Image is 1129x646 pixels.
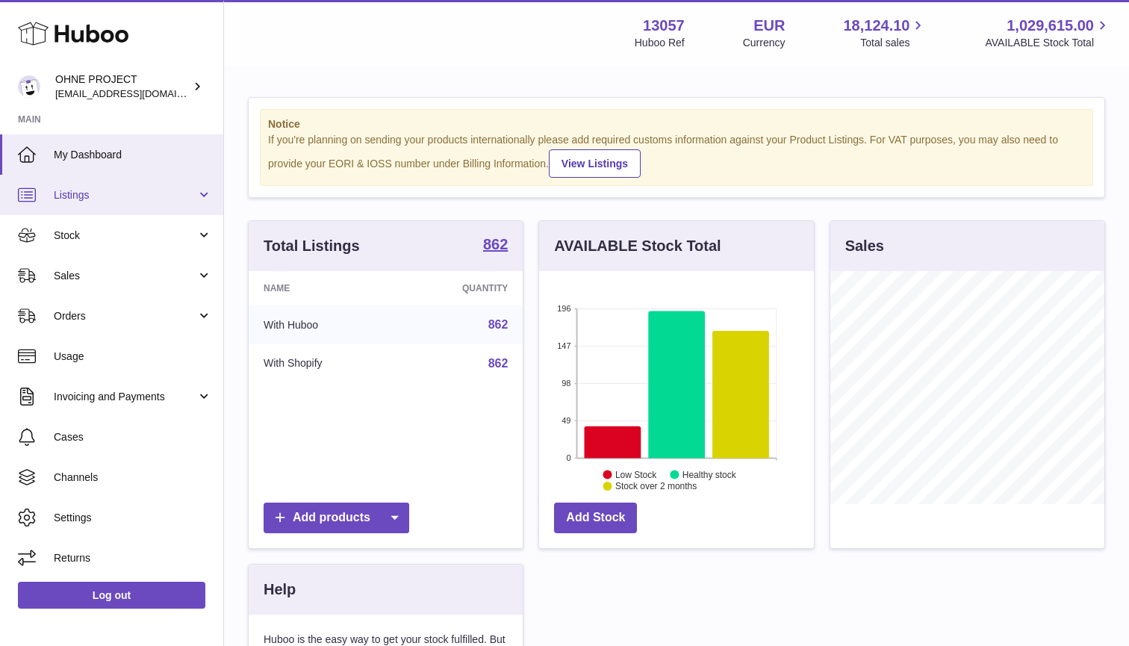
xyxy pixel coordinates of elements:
[549,149,641,178] a: View Listings
[743,36,786,50] div: Currency
[488,357,508,370] a: 862
[249,305,396,344] td: With Huboo
[483,237,508,252] strong: 862
[264,236,360,256] h3: Total Listings
[1007,16,1094,36] span: 1,029,615.00
[843,16,909,36] span: 18,124.10
[843,16,927,50] a: 18,124.10 Total sales
[54,309,196,323] span: Orders
[54,350,212,364] span: Usage
[264,503,409,533] a: Add products
[54,148,212,162] span: My Dashboard
[753,16,785,36] strong: EUR
[18,582,205,609] a: Log out
[615,469,657,479] text: Low Stock
[682,469,737,479] text: Healthy stock
[845,236,884,256] h3: Sales
[554,503,637,533] a: Add Stock
[483,237,508,255] a: 862
[55,87,220,99] span: [EMAIL_ADDRESS][DOMAIN_NAME]
[264,580,296,600] h3: Help
[54,188,196,202] span: Listings
[249,344,396,383] td: With Shopify
[55,72,190,101] div: OHNE PROJECT
[54,470,212,485] span: Channels
[557,341,570,350] text: 147
[562,379,571,388] text: 98
[615,481,697,491] text: Stock over 2 months
[635,36,685,50] div: Huboo Ref
[488,318,508,331] a: 862
[985,16,1111,50] a: 1,029,615.00 AVAILABLE Stock Total
[54,229,196,243] span: Stock
[554,236,721,256] h3: AVAILABLE Stock Total
[249,271,396,305] th: Name
[557,304,570,313] text: 196
[18,75,40,98] img: support@ohneproject.com
[54,390,196,404] span: Invoicing and Payments
[54,551,212,565] span: Returns
[54,430,212,444] span: Cases
[268,133,1085,178] div: If you're planning on sending your products internationally please add required customs informati...
[268,117,1085,131] strong: Notice
[562,416,571,425] text: 49
[54,269,196,283] span: Sales
[54,511,212,525] span: Settings
[860,36,927,50] span: Total sales
[985,36,1111,50] span: AVAILABLE Stock Total
[643,16,685,36] strong: 13057
[567,453,571,462] text: 0
[396,271,523,305] th: Quantity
